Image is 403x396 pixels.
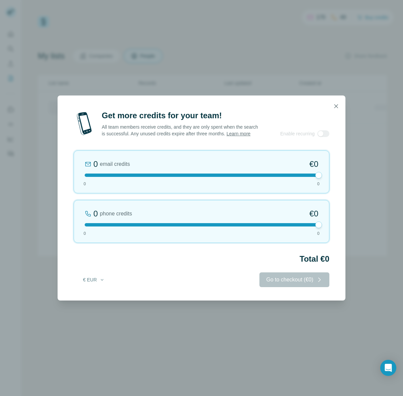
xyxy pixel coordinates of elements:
[102,124,259,137] p: All team members receive credits, and they are only spent when the search is successful. Any unus...
[93,159,98,170] div: 0
[93,208,98,219] div: 0
[280,130,315,137] span: Enable recurring
[74,254,329,264] h2: Total €0
[227,131,251,136] a: Learn more
[100,210,132,218] span: phone credits
[100,160,130,168] span: email credits
[317,230,320,237] span: 0
[309,208,318,219] span: €0
[74,110,95,137] img: mobile-phone
[84,181,86,187] span: 0
[317,181,320,187] span: 0
[78,274,109,286] button: € EUR
[309,159,318,170] span: €0
[380,360,396,376] div: Open Intercom Messenger
[84,230,86,237] span: 0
